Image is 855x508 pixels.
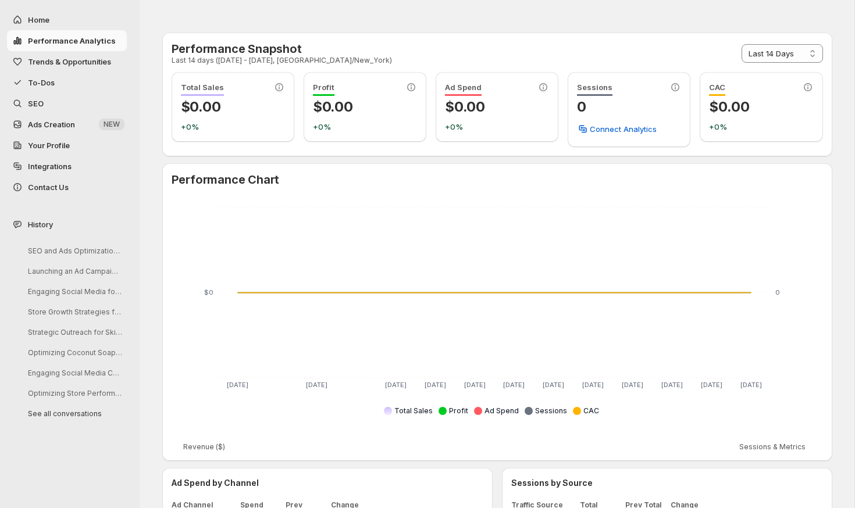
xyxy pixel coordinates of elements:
button: Optimizing Coconut Soap Product Pages for SEO [19,344,129,362]
a: SEO [7,93,127,114]
h3: Sessions by Source [511,477,823,489]
span: History [28,219,53,230]
button: Strategic Outreach for Skincare Launch [19,323,129,341]
span: Total Sales [394,406,433,415]
span: Profit [313,83,334,96]
tspan: [DATE] [384,381,406,389]
span: Integrations [28,162,72,171]
a: Integrations [7,156,127,177]
tspan: [DATE] [306,381,327,389]
tspan: [DATE] [700,381,722,389]
h2: Performance Snapshot [172,42,392,56]
button: To-Dos [7,72,127,93]
span: Home [28,15,49,24]
span: Performance Analytics [28,36,116,45]
a: Your Profile [7,135,127,156]
p: $0.00 [445,98,549,116]
p: +0% [313,121,417,133]
span: CAC [583,406,599,415]
p: +0% [181,121,285,133]
p: Last 14 days ([DATE] - [DATE], [GEOGRAPHIC_DATA]/New_York) [172,56,392,65]
tspan: $0 [204,288,213,296]
tspan: [DATE] [582,381,604,389]
span: Revenue ($) [183,442,225,452]
button: Performance Analytics [7,30,127,51]
span: NEW [104,120,120,129]
span: Sessions [535,406,567,415]
button: SEO and Ads Optimization Strategies [19,242,129,260]
span: Connect Analytics [590,123,657,135]
h2: Performance Chart [172,173,823,187]
span: Ads Creation [28,120,75,129]
tspan: [DATE] [503,381,525,389]
span: Sessions & Metrics [739,442,806,452]
span: Trends & Opportunities [28,57,111,66]
button: Launching an Ad Campaign for Products [19,262,129,280]
p: $0.00 [709,98,813,116]
button: Engaging Social Media Content Ideas [19,364,129,382]
span: Total Sales [181,83,224,96]
tspan: [DATE] [543,381,564,389]
button: Store Growth Strategies for This Month [19,303,129,321]
button: Engaging Social Media for Coconut Soap [19,282,129,300]
tspan: [DATE] [661,381,682,389]
p: +0% [445,121,549,133]
span: Ad Spend [445,83,482,96]
p: 0 [577,98,681,116]
span: Ad Spend [484,406,519,415]
tspan: 0 [775,288,780,296]
span: Your Profile [28,141,70,150]
button: Optimizing Store Performance Analysis Steps [19,384,129,402]
span: CAC [709,83,725,96]
tspan: [DATE] [740,381,761,389]
span: To-Dos [28,78,55,87]
p: +0% [709,121,813,133]
h3: Ad Spend by Channel [172,477,483,489]
button: See all conversations [19,405,129,423]
span: SEO [28,99,44,108]
span: Profit [449,406,468,415]
button: Trends & Opportunities [7,51,127,72]
button: Home [7,9,127,30]
button: Ads Creation [7,114,127,135]
button: Contact Us [7,177,127,198]
tspan: [DATE] [424,381,446,389]
span: Contact Us [28,183,69,192]
p: $0.00 [313,98,417,116]
span: Sessions [577,83,612,96]
tspan: [DATE] [464,381,485,389]
button: Connect Analytics [570,120,664,138]
p: $0.00 [181,98,285,116]
tspan: [DATE] [622,381,643,389]
tspan: [DATE] [227,381,248,389]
